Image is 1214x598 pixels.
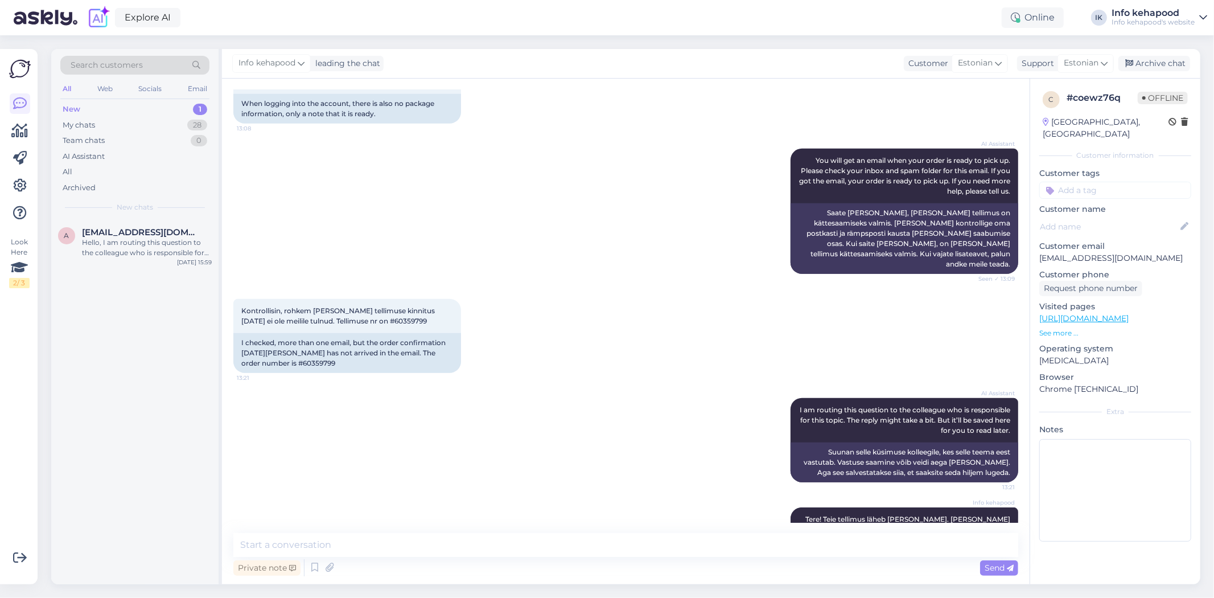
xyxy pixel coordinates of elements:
span: c [1049,95,1054,104]
div: Online [1002,7,1064,28]
p: Visited pages [1039,301,1191,313]
p: Customer email [1039,240,1191,252]
a: Explore AI [115,8,180,27]
span: Offline [1138,92,1188,104]
div: Email [186,81,209,96]
div: All [63,166,72,178]
span: 13:21 [972,483,1015,491]
div: Web [95,81,115,96]
div: Socials [136,81,164,96]
div: When logging into the account, there is also no package information, only a note that it is ready. [233,94,461,124]
img: Askly Logo [9,58,31,80]
div: IK [1091,10,1107,26]
p: Operating system [1039,343,1191,355]
span: You will get an email when your order is ready to pick up. Please check your inbox and spam folde... [799,156,1012,195]
div: 0 [191,135,207,146]
div: Archived [63,182,96,194]
p: See more ... [1039,328,1191,338]
span: Kontrollisin, rohkem [PERSON_NAME] tellimuse kinnitus [DATE] ei ole meilile tulnud. Tellimuse nr ... [241,306,437,325]
div: Customer information [1039,150,1191,161]
span: AI Assistant [972,140,1015,148]
p: Notes [1039,424,1191,436]
p: [EMAIL_ADDRESS][DOMAIN_NAME] [1039,252,1191,264]
p: Customer tags [1039,167,1191,179]
div: 28 [187,120,207,131]
span: Search customers [71,59,143,71]
div: Request phone number [1039,281,1142,296]
span: 13:08 [237,124,279,133]
div: 2 / 3 [9,278,30,288]
div: All [60,81,73,96]
input: Add name [1040,220,1178,233]
p: Customer name [1039,203,1191,215]
p: [MEDICAL_DATA] [1039,355,1191,367]
img: explore-ai [87,6,110,30]
span: AI Assistant [972,389,1015,398]
span: Estonian [1064,57,1098,69]
span: Send [985,563,1014,573]
div: # coewz76q [1067,91,1138,105]
a: Info kehapoodInfo kehapood's website [1112,9,1207,27]
div: 1 [193,104,207,115]
a: [URL][DOMAIN_NAME] [1039,313,1129,323]
span: New chats [117,202,153,212]
div: New [63,104,80,115]
span: Info kehapood [972,498,1015,507]
div: Archive chat [1118,56,1190,71]
div: [DATE] 15:59 [177,258,212,267]
span: Estonian [958,57,993,69]
div: Support [1017,58,1054,69]
div: Customer [904,58,948,69]
div: Look Here [9,237,30,288]
div: Info kehapood [1112,9,1195,18]
p: Browser [1039,371,1191,383]
div: Private note [233,560,301,576]
div: I checked, more than one email, but the order confirmation [DATE][PERSON_NAME] has not arrived in... [233,333,461,373]
div: Team chats [63,135,105,146]
span: Seen ✓ 13:09 [972,275,1015,283]
span: anastassia.shegurova@gmail.com [82,227,200,237]
div: Suunan selle küsimuse kolleegile, kes selle teema eest vastutab. Vastuse saamine võib veidi aega ... [791,443,1018,482]
span: I am routing this question to the colleague who is responsible for this topic. The reply might ta... [800,406,1012,435]
div: [GEOGRAPHIC_DATA], [GEOGRAPHIC_DATA] [1043,116,1168,140]
p: Chrome [TECHNICAL_ID] [1039,383,1191,395]
input: Add a tag [1039,182,1191,199]
p: Customer phone [1039,269,1191,281]
div: Hello, I am routing this question to the colleague who is responsible for this topic. The reply m... [82,237,212,258]
span: Info kehapood [238,57,295,69]
div: Info kehapood's website [1112,18,1195,27]
div: Saate [PERSON_NAME], [PERSON_NAME] tellimus on kättesaamiseks valmis. [PERSON_NAME] kontrollige o... [791,203,1018,274]
span: a [64,231,69,240]
div: My chats [63,120,95,131]
div: leading the chat [311,58,380,69]
div: AI Assistant [63,151,105,162]
div: Extra [1039,407,1191,417]
span: 13:21 [237,374,279,382]
span: Tere! Teie tellimus läheb [PERSON_NAME]. [PERSON_NAME] emailis oli viga. [805,515,1012,534]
